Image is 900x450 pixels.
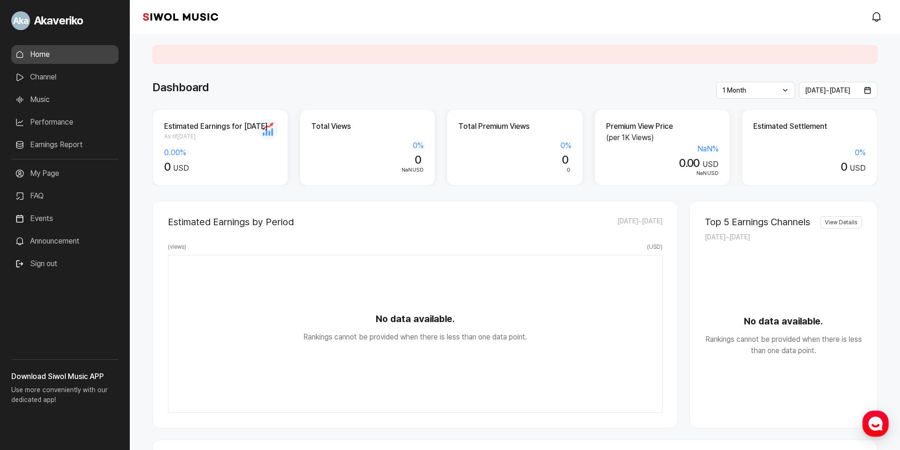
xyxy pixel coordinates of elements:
[164,160,170,174] span: 0
[11,68,118,87] a: Channel
[805,87,850,94] span: [DATE] ~ [DATE]
[11,90,118,109] a: Music
[722,87,746,94] span: 1 Month
[753,121,866,132] h2: Estimated Settlement
[24,312,40,320] span: Home
[415,153,421,166] span: 0
[567,166,570,173] span: 0
[168,332,662,343] p: Rankings cannot be provided when there is less than one data point.
[606,132,718,143] p: (per 1K Views)
[705,233,750,241] span: [DATE] ~ [DATE]
[11,135,118,154] a: Earnings Report
[868,8,887,26] a: modal.notifications
[11,371,118,382] h3: Download Siwol Music APP
[11,209,118,228] a: Events
[121,298,181,322] a: Settings
[606,121,718,132] h2: Premium View Price
[78,313,106,320] span: Messages
[311,166,424,174] div: USD
[168,216,294,228] h2: Estimated Earnings by Period
[617,216,663,228] span: [DATE] ~ [DATE]
[164,160,276,174] div: USD
[705,334,862,356] p: Rankings cannot be provided when there is less than one data point.
[152,79,209,96] h1: Dashboard
[841,160,847,174] span: 0
[164,121,276,132] h2: Estimated Earnings for [DATE]
[705,314,862,328] strong: No data available.
[11,254,61,273] button: Sign out
[168,312,662,326] strong: No data available.
[705,216,810,228] h2: Top 5 Earnings Channels
[311,140,424,151] div: 0 %
[11,45,118,64] a: Home
[11,8,118,34] a: Go to My Profile
[458,140,571,151] div: 0 %
[139,312,162,320] span: Settings
[164,132,276,141] span: As of [DATE]
[402,166,412,173] span: NaN
[11,232,118,251] a: Announcement
[606,157,718,170] div: USD
[168,243,186,251] span: ( views )
[3,298,62,322] a: Home
[606,143,718,155] div: NaN %
[11,164,118,183] a: My Page
[753,147,866,158] div: 0 %
[311,121,424,132] h2: Total Views
[799,82,878,99] button: [DATE]~[DATE]
[458,121,571,132] h2: Total Premium Views
[753,160,866,174] div: USD
[11,187,118,205] a: FAQ
[821,216,862,229] a: View Details
[11,382,118,412] p: Use more conveniently with our dedicated app!
[696,170,707,176] span: NaN
[647,243,663,251] span: ( USD )
[606,169,718,178] div: USD
[562,153,568,166] span: 0
[34,12,83,29] span: Akaveriko
[11,113,118,132] a: Performance
[62,298,121,322] a: Messages
[679,156,700,170] span: 0.00
[164,147,276,158] div: 0.00 %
